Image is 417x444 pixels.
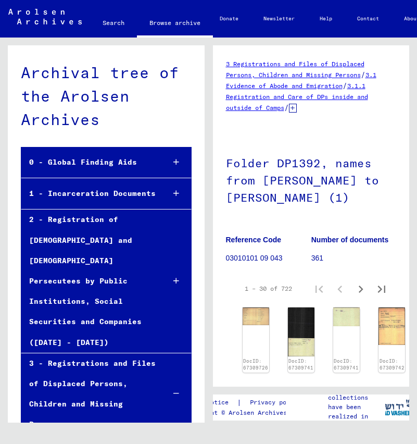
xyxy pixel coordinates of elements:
a: DocID: 67309742 [380,358,405,371]
div: 0 - Global Finding Aids [21,152,157,172]
h1: Folder DP1392, names from [PERSON_NAME] to [PERSON_NAME] (1) [226,139,397,219]
p: 03010101 09 043 [226,253,311,264]
a: Privacy policy [242,397,313,408]
img: 001.jpg [288,307,314,357]
button: First page [309,278,330,299]
div: | [185,397,313,408]
a: Donate [207,6,251,31]
a: DocID: 67309726 [243,358,268,371]
div: 3 - Registrations and Files of Displaced Persons, Children and Missing Persons [21,353,157,435]
a: Newsletter [251,6,307,31]
b: Reference Code [226,236,282,244]
div: Archival tree of the Arolsen Archives [21,61,192,131]
img: Arolsen_neg.svg [8,9,82,24]
a: Contact [345,6,391,31]
img: 002.jpg [333,307,360,326]
a: DocID: 67309741 [288,358,313,371]
button: Previous page [330,278,350,299]
p: Copyright © Arolsen Archives, 2021 [185,408,313,417]
div: 1 – 30 of 722 [245,284,292,293]
img: 002.jpg [243,307,269,325]
a: Browse archive [137,10,213,38]
b: Number of documents [311,236,389,244]
a: DocID: 67309741 [334,358,359,371]
span: / [284,103,289,112]
p: 361 [311,253,396,264]
button: Next page [350,278,371,299]
div: 1 - Incarceration Documents [21,183,157,204]
img: yv_logo.png [377,394,416,420]
button: Last page [371,278,392,299]
a: Search [90,10,137,35]
a: 3.1.1 Registration and Care of DPs inside and outside of Camps [226,82,368,112]
div: 2 - Registration of [DEMOGRAPHIC_DATA] and [DEMOGRAPHIC_DATA] Persecutees by Public Institutions,... [21,209,157,352]
span: / [343,81,347,90]
p: have been realized in partnership with [328,402,384,440]
a: 3 Registrations and Files of Displaced Persons, Children and Missing Persons [226,60,364,79]
img: 001.jpg [378,307,405,345]
a: Help [307,6,345,31]
span: / [361,70,365,79]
